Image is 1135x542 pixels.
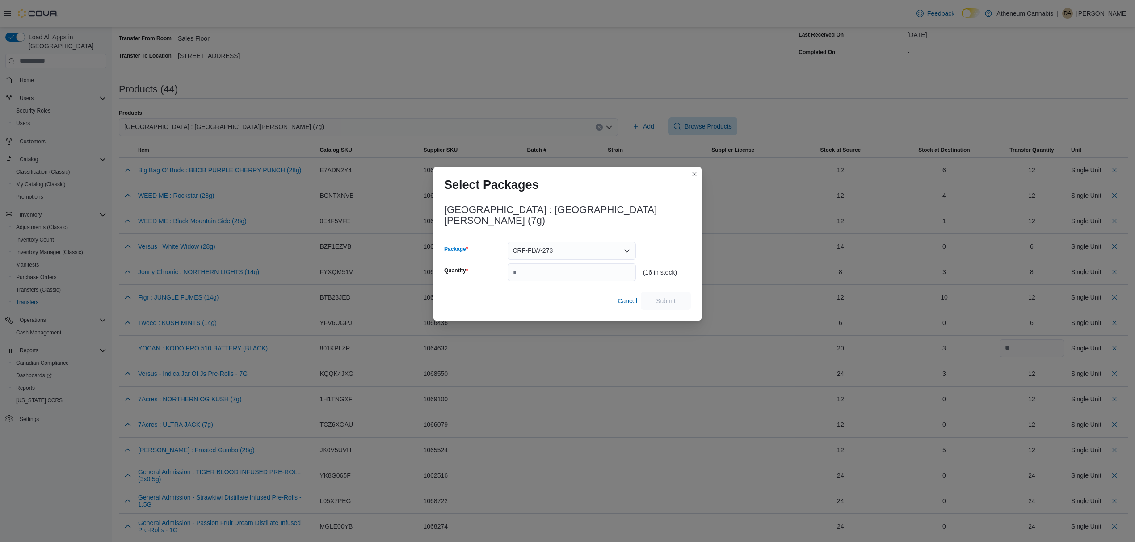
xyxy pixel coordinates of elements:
[689,169,700,179] button: Closes this modal window
[444,204,691,226] h3: [GEOGRAPHIC_DATA] : [GEOGRAPHIC_DATA][PERSON_NAME] (7g)
[623,247,631,254] button: Open list of options
[444,267,468,274] label: Quantity
[444,178,539,192] h1: Select Packages
[643,269,691,276] div: (16 in stock)
[614,292,641,310] button: Cancel
[656,296,676,305] span: Submit
[444,246,468,253] label: Package
[641,292,691,310] button: Submit
[618,296,637,305] span: Cancel
[513,245,553,256] span: CRF-FLW-273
